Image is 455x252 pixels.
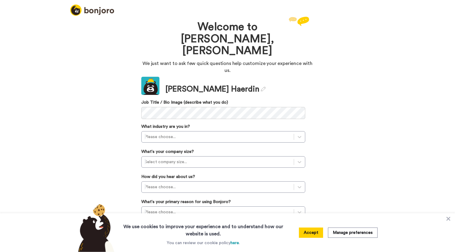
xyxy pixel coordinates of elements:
[165,84,266,95] div: [PERSON_NAME] Haerdin
[117,219,289,237] h3: We use cookies to improve your experience and to understand how our website is used.
[299,228,323,238] button: Accept
[141,124,190,130] label: What industry are you in?
[289,17,309,26] img: reply.svg
[159,21,296,57] h1: Welcome to [PERSON_NAME], [PERSON_NAME]
[141,199,231,205] label: What's your primary reason for using Bonjoro?
[70,5,114,16] img: logo_full.png
[141,174,195,180] label: How did you hear about us?
[328,228,378,238] button: Manage preferences
[141,60,314,74] p: We just want to ask few quick questions help customize your experience with us.
[141,99,305,105] label: Job Title / Bio Image (describe what you do)
[167,240,240,246] p: You can review our cookie policy .
[73,204,117,252] img: bear-with-cookie.png
[231,241,239,245] a: here
[141,149,194,155] label: What's your company size?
